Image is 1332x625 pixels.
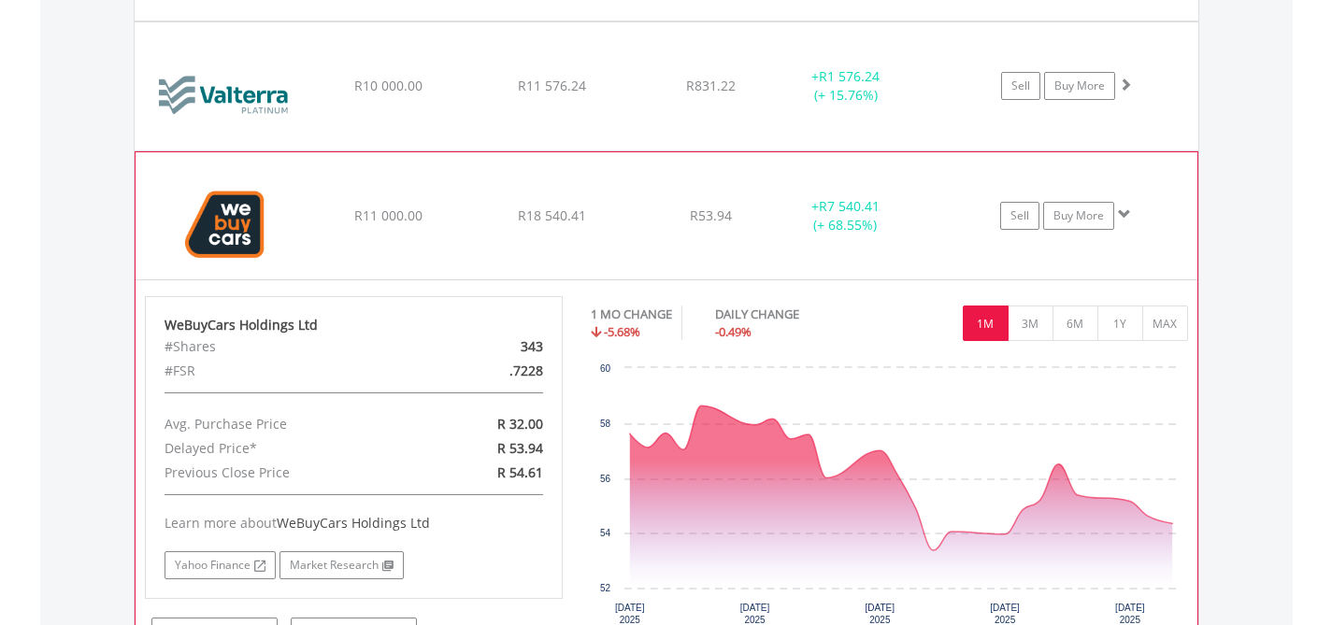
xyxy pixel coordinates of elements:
[165,514,544,533] div: Learn more about
[740,603,770,625] text: [DATE] 2025
[690,206,732,224] span: R53.94
[497,463,543,481] span: R 54.61
[165,316,544,334] div: WeBuyCars Holdings Ltd
[422,359,557,383] div: .7228
[497,415,543,433] span: R 32.00
[279,551,404,579] a: Market Research
[150,461,422,485] div: Previous Close Price
[600,419,611,429] text: 58
[715,305,865,323] div: DAILY CHANGE
[150,334,422,359] div: #Shares
[963,305,1009,341] button: 1M
[145,176,306,275] img: EQU.ZA.WBC.png
[518,77,586,94] span: R11 576.24
[150,436,422,461] div: Delayed Price*
[1008,305,1053,341] button: 3M
[150,359,422,383] div: #FSR
[990,603,1020,625] text: [DATE] 2025
[518,206,586,224] span: R18 540.41
[1044,72,1115,100] a: Buy More
[715,323,752,340] span: -0.49%
[604,323,640,340] span: -5.68%
[776,67,917,105] div: + (+ 15.76%)
[1053,305,1098,341] button: 6M
[775,197,915,234] div: + (+ 68.55%)
[1097,305,1143,341] button: 1Y
[819,197,880,215] span: R7 540.41
[819,67,880,85] span: R1 576.24
[600,583,611,593] text: 52
[600,474,611,484] text: 56
[1043,202,1114,230] a: Buy More
[165,551,276,579] a: Yahoo Finance
[600,363,611,374] text: 60
[591,305,672,323] div: 1 MO CHANGE
[150,412,422,436] div: Avg. Purchase Price
[354,206,423,224] span: R11 000.00
[354,77,423,94] span: R10 000.00
[1115,603,1145,625] text: [DATE] 2025
[1142,305,1188,341] button: MAX
[615,603,645,625] text: [DATE] 2025
[422,334,557,359] div: 343
[1000,202,1039,230] a: Sell
[1001,72,1040,100] a: Sell
[277,514,430,532] span: WeBuyCars Holdings Ltd
[600,528,611,538] text: 54
[866,603,895,625] text: [DATE] 2025
[686,77,736,94] span: R831.22
[144,46,305,146] img: EQU.ZA.VAL.png
[497,439,543,457] span: R 53.94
